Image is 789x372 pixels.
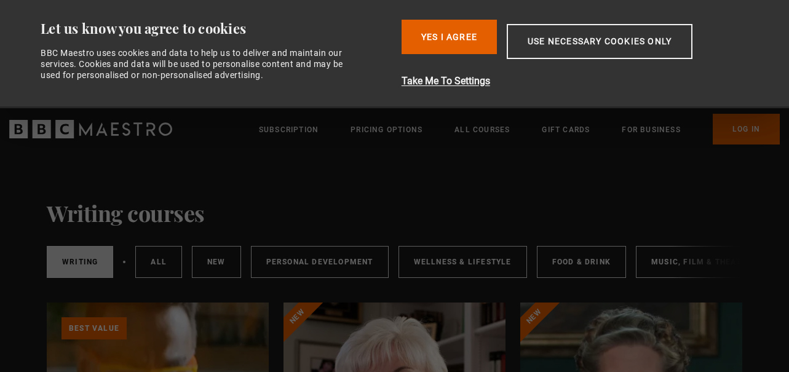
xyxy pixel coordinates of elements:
a: Log In [713,114,780,144]
button: Yes I Agree [402,20,497,54]
h1: Writing courses [47,200,205,226]
a: All [135,246,182,278]
a: Subscription [259,124,319,136]
a: Gift Cards [542,124,590,136]
a: Personal Development [251,246,389,278]
a: Music, Film & Theatre [636,246,767,278]
a: Wellness & Lifestyle [398,246,527,278]
button: Use necessary cookies only [507,24,692,59]
a: Writing [47,246,113,278]
a: Food & Drink [537,246,626,278]
a: For business [622,124,680,136]
button: Take Me To Settings [402,74,758,89]
nav: Primary [259,114,780,144]
p: Best value [61,317,127,339]
a: Pricing Options [351,124,422,136]
a: All Courses [454,124,510,136]
svg: BBC Maestro [9,120,172,138]
a: New [192,246,241,278]
div: BBC Maestro uses cookies and data to help us to deliver and maintain our services. Cookies and da... [41,47,357,81]
div: Let us know you agree to cookies [41,20,392,38]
